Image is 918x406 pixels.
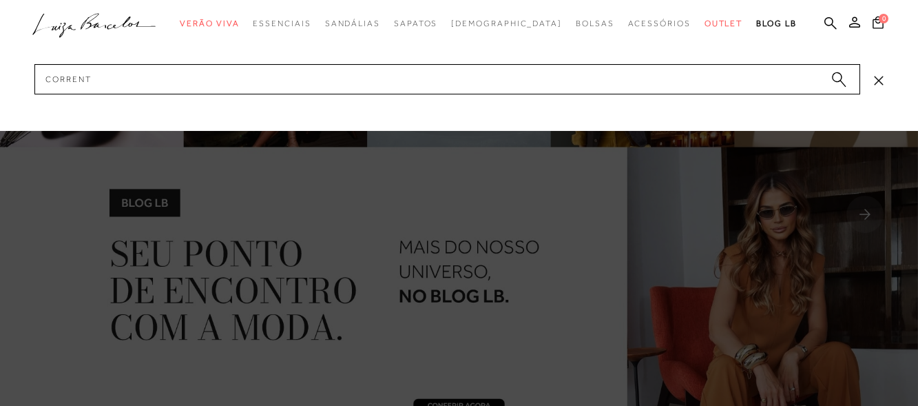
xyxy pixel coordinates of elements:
span: Verão Viva [180,19,239,28]
button: 0 [868,15,888,34]
span: Outlet [705,19,743,28]
a: categoryNavScreenReaderText [325,11,380,37]
a: categoryNavScreenReaderText [705,11,743,37]
a: categoryNavScreenReaderText [394,11,437,37]
a: categoryNavScreenReaderText [628,11,691,37]
a: categoryNavScreenReaderText [253,11,311,37]
span: Essenciais [253,19,311,28]
span: Bolsas [576,19,614,28]
span: BLOG LB [756,19,796,28]
span: Acessórios [628,19,691,28]
a: categoryNavScreenReaderText [180,11,239,37]
span: Sandálias [325,19,380,28]
a: BLOG LB [756,11,796,37]
a: categoryNavScreenReaderText [576,11,614,37]
span: [DEMOGRAPHIC_DATA] [451,19,562,28]
span: Sapatos [394,19,437,28]
input: Buscar. [34,64,860,94]
span: 0 [879,14,888,23]
a: noSubCategoriesText [451,11,562,37]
